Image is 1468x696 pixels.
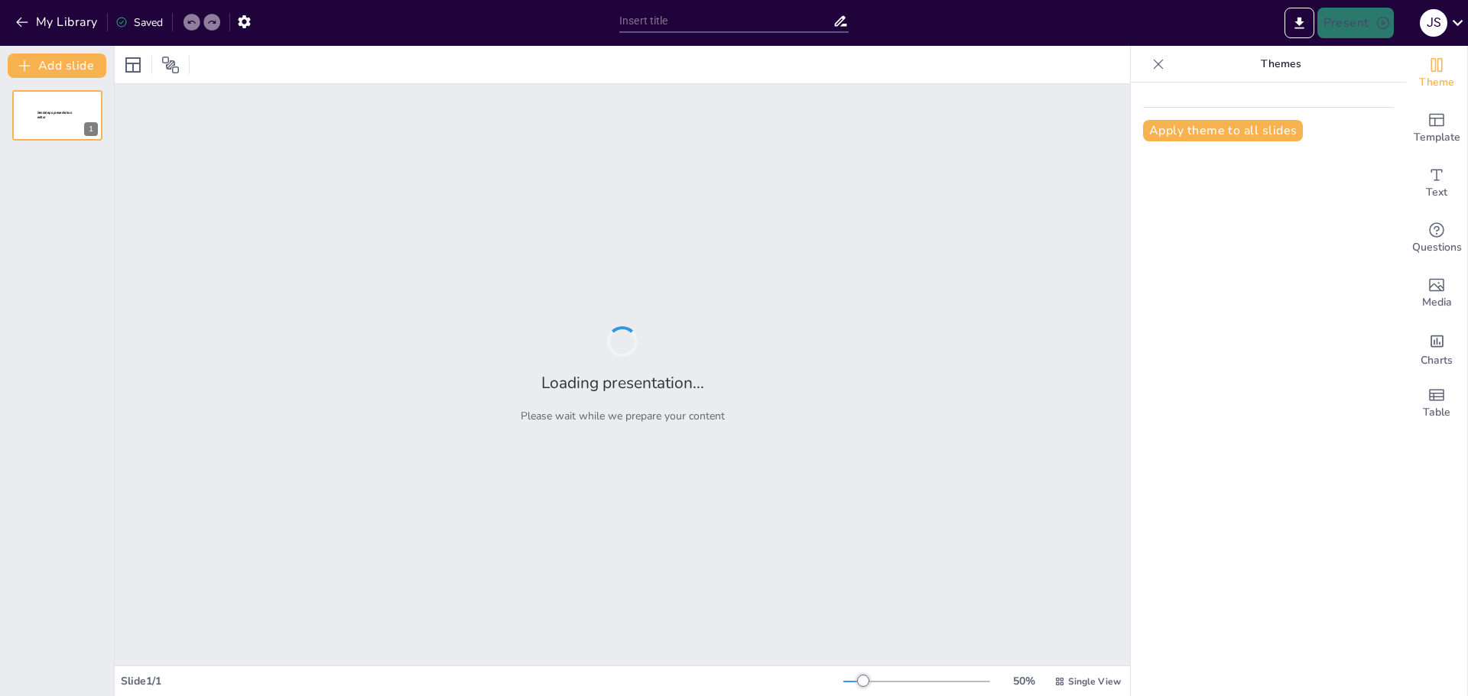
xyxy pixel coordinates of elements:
div: Add ready made slides [1406,101,1467,156]
div: Saved [115,15,163,30]
button: Export to PowerPoint [1284,8,1314,38]
span: Questions [1412,239,1462,256]
div: Add images, graphics, shapes or video [1406,266,1467,321]
div: J S [1420,9,1447,37]
span: Charts [1421,352,1453,369]
span: Media [1422,294,1452,311]
div: Add a table [1406,376,1467,431]
div: Add charts and graphs [1406,321,1467,376]
div: 1 [12,90,102,141]
button: J S [1420,8,1447,38]
span: Sendsteps presentation editor [37,111,72,119]
span: Template [1414,129,1460,146]
button: Apply theme to all slides [1143,120,1303,141]
div: Get real-time input from your audience [1406,211,1467,266]
h2: Loading presentation... [541,372,704,393]
span: Text [1426,184,1447,201]
p: Please wait while we prepare your content [521,409,725,423]
div: 1 [84,122,98,136]
button: Present [1317,8,1394,38]
input: Insert title [619,10,833,32]
button: Add slide [8,53,106,78]
span: Theme [1419,74,1454,91]
div: Layout [121,53,145,77]
p: Themes [1171,46,1391,83]
span: Single View [1068,675,1121,688]
button: My Library [11,10,104,34]
div: Change the overall theme [1406,46,1467,101]
div: Add text boxes [1406,156,1467,211]
span: Table [1423,404,1450,421]
div: Slide 1 / 1 [121,674,843,688]
span: Position [161,56,180,74]
div: 50 % [1005,674,1042,688]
